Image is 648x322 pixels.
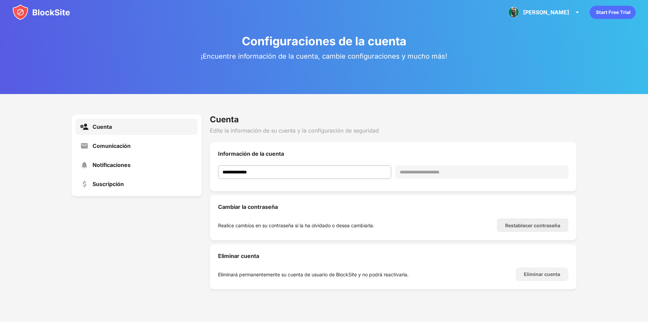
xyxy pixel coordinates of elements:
[80,123,88,131] img: settings-account-active.svg
[93,162,131,168] font: Notificaciones
[524,271,560,277] font: Eliminar cuenta
[210,114,239,124] font: Cuenta
[76,176,198,192] a: Suscripción
[80,142,88,150] img: settings-communication.svg
[12,4,70,20] img: blocksite-icon.svg
[93,123,112,130] font: Cuenta
[93,181,124,187] font: Suscripción
[201,52,447,60] font: ¡Encuentre información de la cuenta, cambie configuraciones y mucho más!
[218,252,259,259] font: Eliminar cuenta
[589,5,636,19] div: animación
[508,7,519,18] img: picture
[76,119,198,135] a: Cuenta
[76,138,198,154] a: Comunicación
[218,223,374,228] font: Realice cambios en su contraseña si la ha olvidado o desea cambiarla.
[76,157,198,173] a: Notificaciones
[80,180,88,188] img: settings-subscription.svg
[523,9,569,16] font: [PERSON_NAME]
[505,223,560,228] font: Restablecer contraseña
[242,34,406,48] font: Configuraciones de la cuenta
[218,150,284,157] font: Información de la cuenta
[80,161,88,169] img: settings-notifications.svg
[210,127,379,134] font: Edite la información de su cuenta y la configuración de seguridad
[218,203,278,210] font: Cambiar la contraseña
[93,142,131,149] font: Comunicación
[218,272,409,277] font: Eliminará permanentemente su cuenta de usuario de BlockSite y no podrá reactivarla.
